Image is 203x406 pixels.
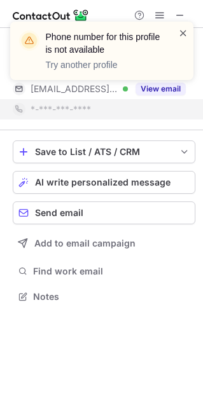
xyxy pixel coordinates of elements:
button: Send email [13,201,195,224]
span: Find work email [33,266,190,277]
img: ContactOut v5.3.10 [13,8,89,23]
div: Save to List / ATS / CRM [35,147,173,157]
header: Phone number for this profile is not available [46,30,163,56]
button: AI write personalized message [13,171,195,194]
span: Notes [33,291,190,302]
button: Notes [13,288,195,306]
span: Send email [35,208,83,218]
img: warning [19,30,39,51]
p: Try another profile [46,58,163,71]
span: Add to email campaign [34,238,136,248]
button: Find work email [13,262,195,280]
button: Add to email campaign [13,232,195,255]
span: AI write personalized message [35,177,171,187]
button: save-profile-one-click [13,140,195,163]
